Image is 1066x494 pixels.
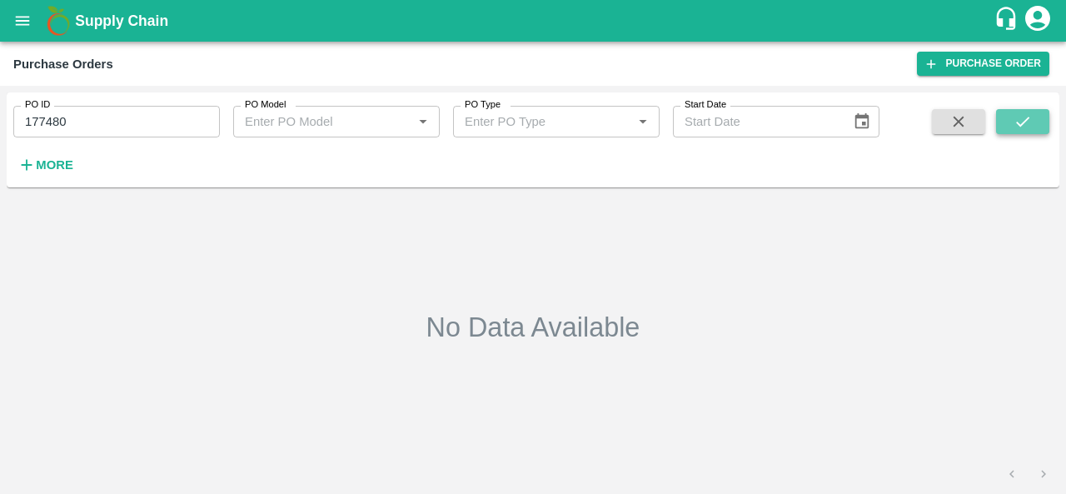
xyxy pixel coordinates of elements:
img: logo [42,4,75,37]
input: Enter PO Model [238,111,386,132]
div: customer-support [994,6,1023,36]
div: Purchase Orders [13,53,113,75]
label: PO Model [245,98,286,112]
a: Purchase Order [917,52,1049,76]
strong: More [36,158,73,172]
button: Open [412,111,434,132]
a: Supply Chain [75,9,994,32]
label: PO ID [25,98,50,112]
b: Supply Chain [75,12,168,29]
input: Start Date [673,106,839,137]
label: Start Date [685,98,726,112]
button: Choose date [846,106,878,137]
label: PO Type [465,98,501,112]
h2: No Data Available [426,311,640,344]
input: Enter PO Type [458,111,605,132]
nav: pagination navigation [996,461,1059,487]
button: Open [632,111,654,132]
input: Enter PO ID [13,106,220,137]
div: account of current user [1023,3,1053,38]
button: More [13,151,77,179]
button: open drawer [3,2,42,40]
